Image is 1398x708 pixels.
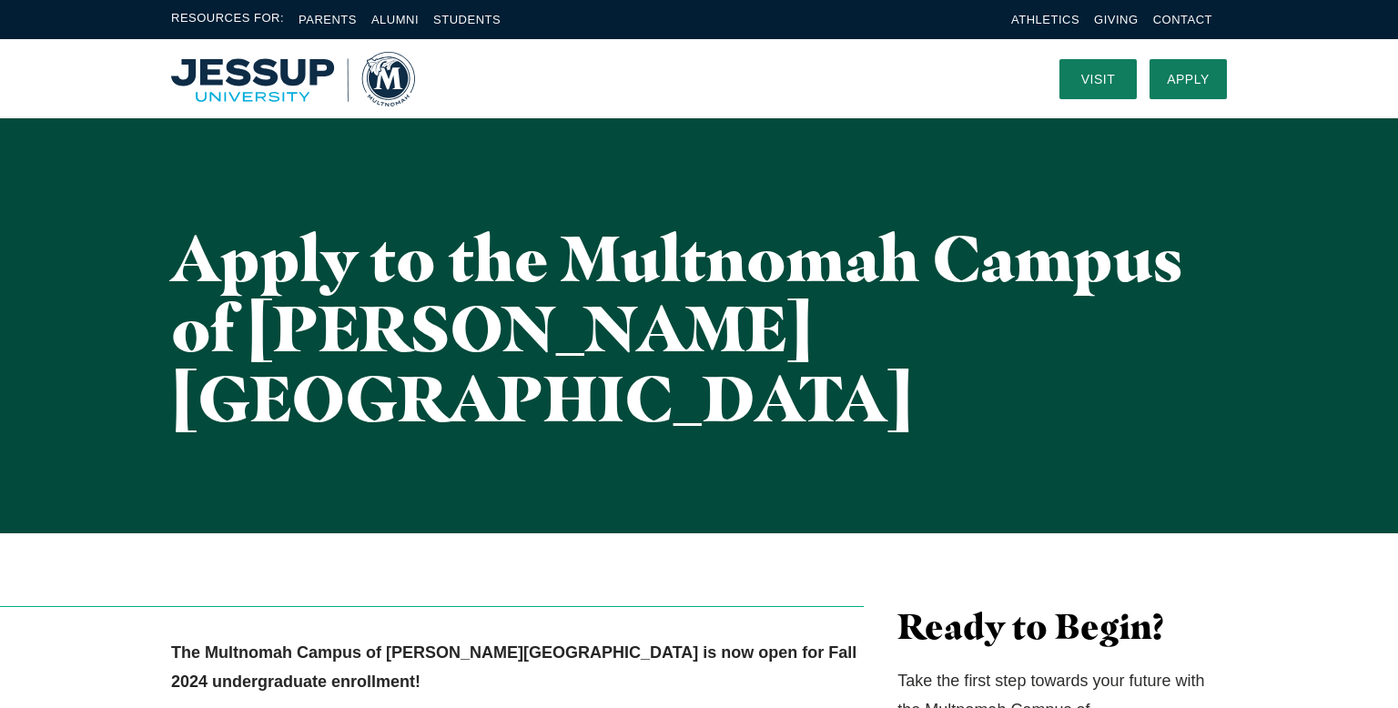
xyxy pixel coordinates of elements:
[371,13,419,26] a: Alumni
[299,13,357,26] a: Parents
[1059,59,1137,99] a: Visit
[171,52,415,106] a: Home
[433,13,501,26] a: Students
[171,643,856,691] strong: The Multnomah Campus of [PERSON_NAME][GEOGRAPHIC_DATA] is now open for Fall 2024 undergraduate en...
[1094,13,1139,26] a: Giving
[171,52,415,106] img: Multnomah University Logo
[1150,59,1227,99] a: Apply
[897,606,1227,648] h3: Ready to Begin?
[171,9,284,30] span: Resources For:
[171,223,1227,433] h1: Apply to the Multnomah Campus of [PERSON_NAME][GEOGRAPHIC_DATA]
[1011,13,1079,26] a: Athletics
[1153,13,1212,26] a: Contact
